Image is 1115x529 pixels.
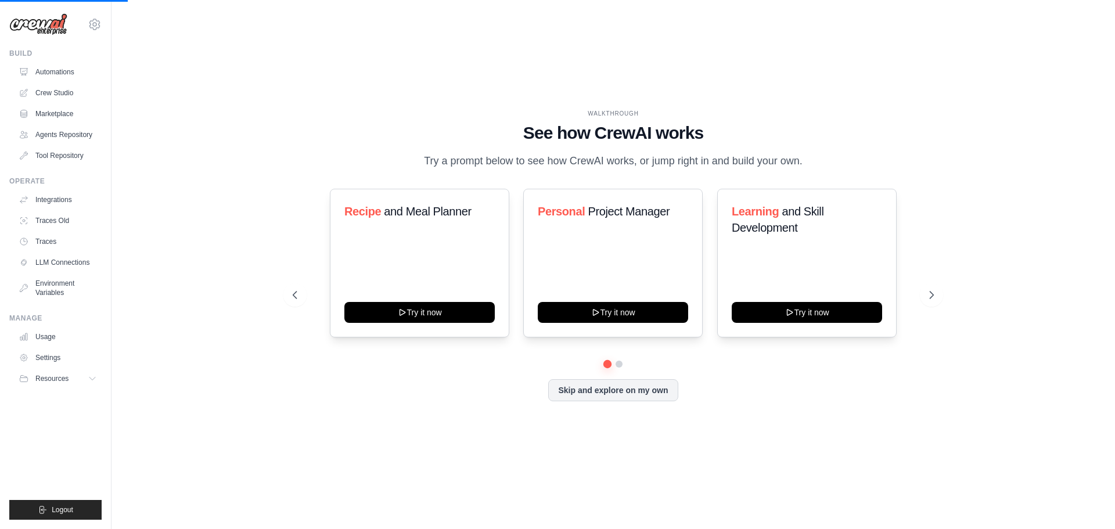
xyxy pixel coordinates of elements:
[14,274,102,302] a: Environment Variables
[548,379,678,401] button: Skip and explore on my own
[293,123,934,143] h1: See how CrewAI works
[14,211,102,230] a: Traces Old
[52,505,73,514] span: Logout
[344,302,495,323] button: Try it now
[9,177,102,186] div: Operate
[538,302,688,323] button: Try it now
[35,374,69,383] span: Resources
[14,190,102,209] a: Integrations
[418,153,808,170] p: Try a prompt below to see how CrewAI works, or jump right in and build your own.
[344,205,381,218] span: Recipe
[14,63,102,81] a: Automations
[588,205,670,218] span: Project Manager
[1057,473,1115,529] iframe: Chat Widget
[14,253,102,272] a: LLM Connections
[538,205,585,218] span: Personal
[14,369,102,388] button: Resources
[9,314,102,323] div: Manage
[732,302,882,323] button: Try it now
[14,146,102,165] a: Tool Repository
[14,232,102,251] a: Traces
[14,84,102,102] a: Crew Studio
[14,125,102,144] a: Agents Repository
[14,348,102,367] a: Settings
[732,205,779,218] span: Learning
[732,205,823,234] span: and Skill Development
[14,105,102,123] a: Marketplace
[9,49,102,58] div: Build
[9,13,67,35] img: Logo
[384,205,471,218] span: and Meal Planner
[14,328,102,346] a: Usage
[293,109,934,118] div: WALKTHROUGH
[9,500,102,520] button: Logout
